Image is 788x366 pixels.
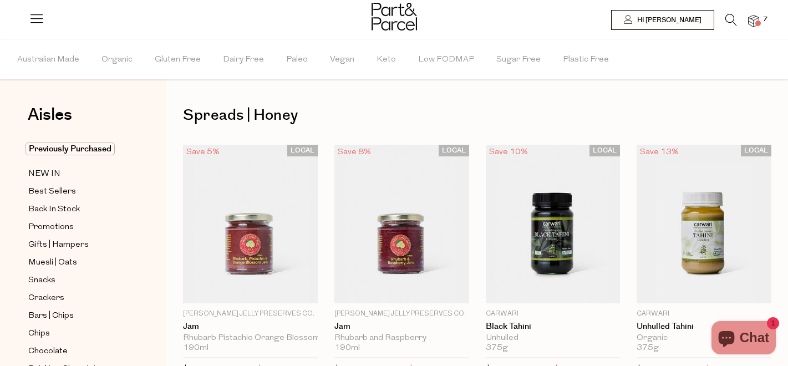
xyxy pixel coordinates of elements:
[286,40,308,79] span: Paleo
[28,221,74,234] span: Promotions
[28,202,129,216] a: Back In Stock
[28,256,77,270] span: Muesli | Oats
[334,333,469,343] div: Rhubarb and Raspberry
[183,343,209,353] span: 190ml
[28,292,64,305] span: Crackers
[183,309,318,319] p: [PERSON_NAME] Jelly Preserves Co.
[589,145,620,156] span: LOCAL
[28,309,74,323] span: Bars | Chips
[637,343,659,353] span: 375g
[334,309,469,319] p: [PERSON_NAME] Jelly Preserves Co.
[563,40,609,79] span: Plastic Free
[155,40,201,79] span: Gluten Free
[28,344,129,358] a: Chocolate
[28,106,72,134] a: Aisles
[439,145,469,156] span: LOCAL
[486,309,621,319] p: Carwari
[486,145,621,304] img: Black Tahini
[28,167,129,181] a: NEW IN
[334,145,374,160] div: Save 8%
[748,15,759,27] a: 7
[334,145,469,304] img: Jam
[637,333,771,343] div: Organic
[28,256,129,270] a: Muesli | Oats
[183,322,318,332] a: Jam
[637,322,771,332] a: Unhulled Tahini
[28,185,76,199] span: Best Sellers
[28,327,50,340] span: Chips
[637,309,771,319] p: Carwari
[486,343,508,353] span: 375g
[418,40,474,79] span: Low FODMAP
[372,3,417,30] img: Part&Parcel
[634,16,701,25] span: Hi [PERSON_NAME]
[330,40,354,79] span: Vegan
[334,322,469,332] a: Jam
[28,185,129,199] a: Best Sellers
[26,143,115,155] span: Previously Purchased
[708,321,779,357] inbox-online-store-chat: Shopify online store chat
[28,103,72,127] span: Aisles
[28,309,129,323] a: Bars | Chips
[760,14,770,24] span: 7
[741,145,771,156] span: LOCAL
[28,274,55,287] span: Snacks
[28,238,89,252] span: Gifts | Hampers
[28,291,129,305] a: Crackers
[486,333,621,343] div: Unhulled
[28,220,129,234] a: Promotions
[183,103,771,128] h1: Spreads | Honey
[28,203,80,216] span: Back In Stock
[17,40,79,79] span: Australian Made
[287,145,318,156] span: LOCAL
[637,145,682,160] div: Save 13%
[637,145,771,304] img: Unhulled Tahini
[28,167,60,181] span: NEW IN
[183,145,318,304] img: Jam
[28,238,129,252] a: Gifts | Hampers
[496,40,541,79] span: Sugar Free
[101,40,133,79] span: Organic
[486,145,531,160] div: Save 10%
[377,40,396,79] span: Keto
[223,40,264,79] span: Dairy Free
[486,322,621,332] a: Black Tahini
[183,333,318,343] div: Rhubarb Pistachio Orange Blossom
[334,343,360,353] span: 190ml
[28,345,68,358] span: Chocolate
[28,143,129,156] a: Previously Purchased
[28,327,129,340] a: Chips
[611,10,714,30] a: Hi [PERSON_NAME]
[183,145,223,160] div: Save 5%
[28,273,129,287] a: Snacks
